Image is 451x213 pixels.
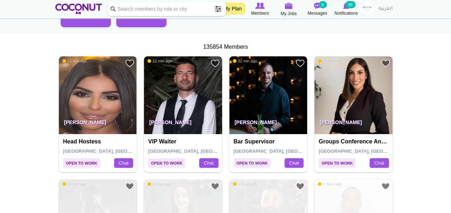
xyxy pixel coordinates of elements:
img: My Jobs [285,3,293,9]
small: 99 [345,1,355,8]
span: 22 min ago [147,58,172,63]
h4: VIP waiter [148,138,220,145]
span: 12 min ago [62,58,87,63]
a: Add to Favourites [296,59,305,68]
span: [GEOGRAPHIC_DATA], [GEOGRAPHIC_DATA] [319,148,421,154]
span: 1 hour ago [233,181,257,186]
img: Home [55,4,102,14]
span: 35 min ago [62,181,87,186]
h4: Groups Conference and Events Executive [319,138,390,145]
a: Messages Messages 6 [303,2,332,17]
p: [PERSON_NAME] [314,114,393,134]
span: Open to Work [319,158,356,168]
a: Add to Favourites [211,59,220,68]
span: [GEOGRAPHIC_DATA], [GEOGRAPHIC_DATA] [63,148,165,154]
input: Search members by role or city [108,2,226,16]
a: Add to Favourites [125,59,134,68]
span: [GEOGRAPHIC_DATA], [GEOGRAPHIC_DATA] [234,148,336,154]
span: 1 hour ago [318,181,342,186]
a: Add to Favourites [296,182,305,191]
a: My Jobs My Jobs [274,2,303,17]
a: Chat [199,158,218,168]
span: Messages [307,10,327,17]
a: Browse Members Members [246,2,274,17]
a: Chat [114,158,133,168]
a: Add to Favourites [211,182,220,191]
p: [PERSON_NAME] [229,114,307,134]
span: [GEOGRAPHIC_DATA], [GEOGRAPHIC_DATA] [148,148,250,154]
small: 6 [319,1,326,8]
a: Chat [370,158,389,168]
h4: Bar Supervisor [234,138,305,145]
span: My Jobs [281,10,297,17]
span: Open to Work [148,158,185,168]
h4: Head Hostess [63,138,135,145]
img: Messages [314,3,321,9]
a: العربية [375,2,396,16]
a: Add to Favourites [125,182,134,191]
a: Notifications Notifications 99 [332,2,361,17]
a: My Plan [220,3,245,15]
p: [PERSON_NAME] [144,114,222,134]
span: 32 min ago [233,58,257,63]
a: Chat [285,158,304,168]
a: Add to Favourites [381,182,390,191]
div: 135854 Members [55,43,396,51]
span: Open to Work [63,158,100,168]
a: Add to Favourites [381,59,390,68]
span: Open to Work [234,158,271,168]
img: Notifications [343,3,349,9]
span: Members [251,10,269,17]
span: 1 hour ago [147,181,172,186]
span: Notifications [334,10,358,17]
p: [PERSON_NAME] [59,114,137,134]
img: Browse Members [255,3,264,9]
span: 58 min ago [318,58,342,63]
